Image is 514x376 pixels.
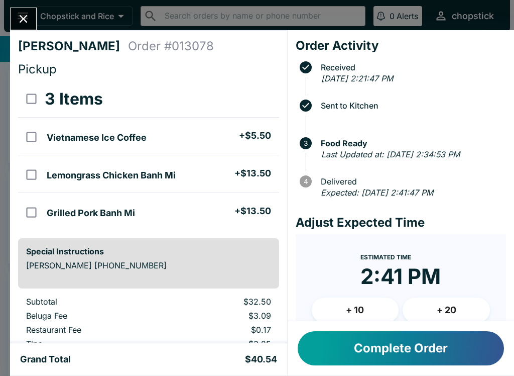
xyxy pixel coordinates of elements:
[403,298,490,323] button: + 20
[296,38,506,53] h4: Order Activity
[304,139,308,147] text: 3
[18,62,57,76] span: Pickup
[47,207,135,219] h5: Grilled Pork Banh Mi
[18,81,279,230] table: orders table
[296,215,506,230] h4: Adjust Expected Time
[128,39,214,54] h4: Order # 013078
[45,89,103,109] h3: 3 Items
[26,246,271,256] h6: Special Instructions
[298,331,504,365] button: Complete Order
[239,130,271,142] h5: + $5.50
[172,297,271,307] p: $32.50
[47,169,176,181] h5: Lemongrass Chicken Banh Mi
[26,311,156,321] p: Beluga Fee
[321,187,433,198] em: Expected: [DATE] 2:41:47 PM
[316,63,506,72] span: Received
[20,353,71,365] h5: Grand Total
[172,311,271,321] p: $3.09
[360,263,441,290] time: 2:41 PM
[26,339,156,349] p: Tips
[312,298,399,323] button: + 10
[47,132,147,144] h5: Vietnamese Ice Coffee
[245,353,277,365] h5: $40.54
[172,325,271,335] p: $0.17
[316,177,506,186] span: Delivered
[18,39,128,54] h4: [PERSON_NAME]
[172,339,271,349] p: $3.25
[26,325,156,335] p: Restaurant Fee
[316,101,506,110] span: Sent to Kitchen
[316,139,506,148] span: Food Ready
[321,149,460,159] em: Last Updated at: [DATE] 2:34:53 PM
[26,297,156,307] p: Subtotal
[234,167,271,179] h5: + $13.50
[26,260,271,270] p: [PERSON_NAME] [PHONE_NUMBER]
[321,73,393,83] em: [DATE] 2:21:47 PM
[360,253,411,261] span: Estimated Time
[234,205,271,217] h5: + $13.50
[11,8,36,30] button: Close
[303,177,308,185] text: 4
[18,297,279,367] table: orders table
